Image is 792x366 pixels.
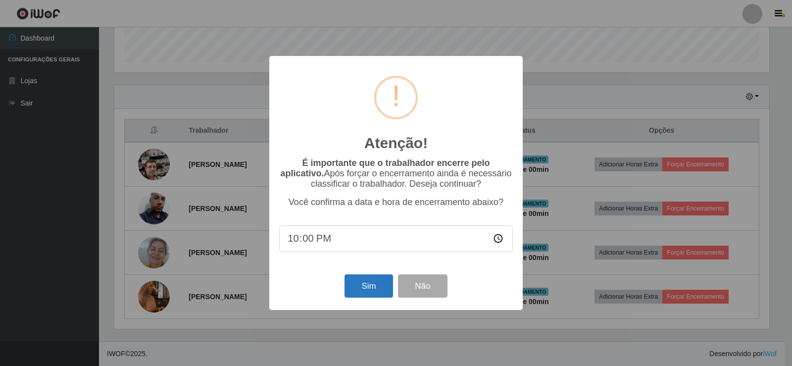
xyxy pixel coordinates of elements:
[364,134,428,152] h2: Atenção!
[279,158,513,189] p: Após forçar o encerramento ainda é necessário classificar o trabalhador. Deseja continuar?
[279,197,513,208] p: Você confirma a data e hora de encerramento abaixo?
[345,274,393,298] button: Sim
[398,274,447,298] button: Não
[280,158,490,178] b: É importante que o trabalhador encerre pelo aplicativo.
